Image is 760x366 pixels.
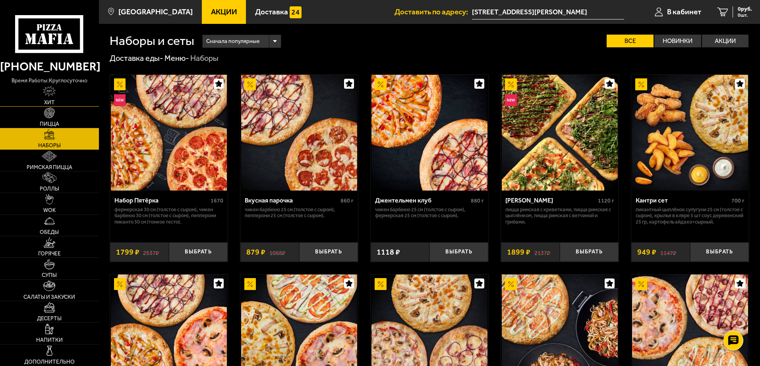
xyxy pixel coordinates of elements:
span: Супы [42,273,57,278]
img: Акционный [505,78,517,90]
p: Пицца Римская с креветками, Пицца Римская с цыплёнком, Пицца Римская с ветчиной и грибами. [505,206,614,226]
img: Кантри сет [632,75,748,191]
span: 879 ₽ [246,248,265,256]
span: [GEOGRAPHIC_DATA] [118,8,193,16]
img: 15daf4d41897b9f0e9f617042186c801.svg [290,6,302,18]
img: Новинка [114,94,126,106]
span: 880 г [471,197,484,204]
button: Выбрать [429,242,488,262]
img: Акционный [505,278,517,290]
a: Доставка еды- [110,53,163,63]
img: Акционный [375,278,387,290]
span: Напитки [36,337,63,343]
p: Чикен Барбекю 25 см (толстое с сыром), Фермерская 25 см (толстое с сыром). [375,206,484,219]
s: 1147 ₽ [660,248,676,256]
span: Салаты и закуски [23,294,75,300]
span: Пицца [40,121,59,127]
span: Обеды [40,230,59,235]
button: Выбрать [299,242,358,262]
img: Акционный [244,278,256,290]
a: Меню- [164,53,189,63]
span: Доставить по адресу: [395,8,472,16]
div: Кантри сет [636,197,729,204]
span: 700 г [731,197,745,204]
s: 2137 ₽ [534,248,550,256]
div: [PERSON_NAME] [505,197,596,204]
p: Пикантный цыплёнок сулугуни 25 см (толстое с сыром), крылья в кляре 5 шт соус деревенский 25 гр, ... [636,206,745,226]
label: Все [607,35,654,47]
img: Джентельмен клуб [371,75,487,191]
a: АкционныйДжентельмен клуб [371,75,488,191]
img: Набор Пятёрка [111,75,227,191]
img: Акционный [635,78,647,90]
span: 0 руб. [738,6,752,12]
span: 1899 ₽ [507,248,530,256]
span: Доставка [255,8,288,16]
button: Выбрать [169,242,228,262]
a: АкционныйКантри сет [631,75,749,191]
span: Сначала популярные [206,34,259,49]
button: Выбрать [560,242,619,262]
span: Хит [44,100,55,105]
span: 949 ₽ [637,248,656,256]
span: 0 шт. [738,13,752,18]
a: АкционныйВкусная парочка [240,75,358,191]
div: Джентельмен клуб [375,197,469,204]
label: Новинки [654,35,701,47]
p: Чикен Барбекю 25 см (толстое с сыром), Пепперони 25 см (толстое с сыром). [245,206,354,219]
s: 1068 ₽ [269,248,285,256]
h1: Наборы и сеты [110,35,194,47]
span: WOK [43,208,56,213]
p: Фермерская 30 см (толстое с сыром), Чикен Барбекю 30 см (толстое с сыром), Пепперони Пиканто 30 с... [114,206,223,226]
span: Горячее [38,251,61,257]
img: Вкусная парочка [241,75,357,191]
img: Акционный [114,278,126,290]
label: Акции [702,35,749,47]
input: Ваш адрес доставки [472,5,624,19]
span: 1120 г [598,197,614,204]
span: Дополнительно [24,359,75,365]
img: Акционный [635,278,647,290]
span: 860 г [340,197,354,204]
span: В кабинет [667,8,701,16]
s: 2537 ₽ [143,248,159,256]
img: Акционный [375,78,387,90]
div: Наборы [190,53,219,64]
img: Новинка [505,94,517,106]
a: АкционныйНовинкаНабор Пятёрка [110,75,228,191]
span: Десерты [37,316,62,321]
span: Акции [211,8,237,16]
a: АкционныйНовинкаМама Миа [501,75,619,191]
span: 1670 [211,197,223,204]
button: Выбрать [690,242,749,262]
img: Мама Миа [502,75,618,191]
div: Набор Пятёрка [114,197,209,204]
span: Римская пицца [27,165,72,170]
img: Акционный [244,78,256,90]
img: Акционный [114,78,126,90]
span: 1118 ₽ [377,248,400,256]
span: Роллы [40,186,59,192]
div: Вкусная парочка [245,197,338,204]
span: 1799 ₽ [116,248,139,256]
span: Наборы [38,143,61,148]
